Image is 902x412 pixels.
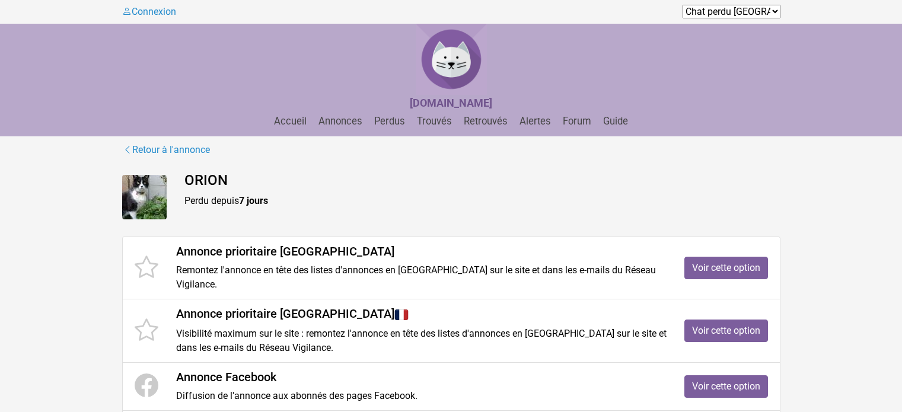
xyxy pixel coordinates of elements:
img: Chat Perdu France [416,24,487,95]
a: Perdus [369,116,410,127]
a: Accueil [269,116,311,127]
a: Annonces [314,116,367,127]
strong: [DOMAIN_NAME] [410,97,492,109]
strong: 7 jours [239,195,268,206]
a: Connexion [122,6,176,17]
h4: Annonce prioritaire [GEOGRAPHIC_DATA] [176,244,667,258]
h4: Annonce Facebook [176,370,667,384]
a: Retrouvés [459,116,512,127]
a: Voir cette option [684,257,768,279]
a: Trouvés [412,116,457,127]
a: [DOMAIN_NAME] [410,98,492,109]
a: Retour à l'annonce [122,142,211,158]
a: Voir cette option [684,375,768,398]
h4: Annonce prioritaire [GEOGRAPHIC_DATA] [176,306,667,322]
p: Diffusion de l'annonce aux abonnés des pages Facebook. [176,389,667,403]
a: Voir cette option [684,320,768,342]
a: Alertes [515,116,556,127]
img: France [394,308,409,322]
p: Remontez l'annonce en tête des listes d'annonces en [GEOGRAPHIC_DATA] sur le site et dans les e-m... [176,263,667,292]
a: Forum [558,116,596,127]
a: Guide [598,116,633,127]
p: Visibilité maximum sur le site : remontez l'annonce en tête des listes d'annonces en [GEOGRAPHIC_... [176,327,667,355]
h4: ORION [184,172,780,189]
p: Perdu depuis [184,194,780,208]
